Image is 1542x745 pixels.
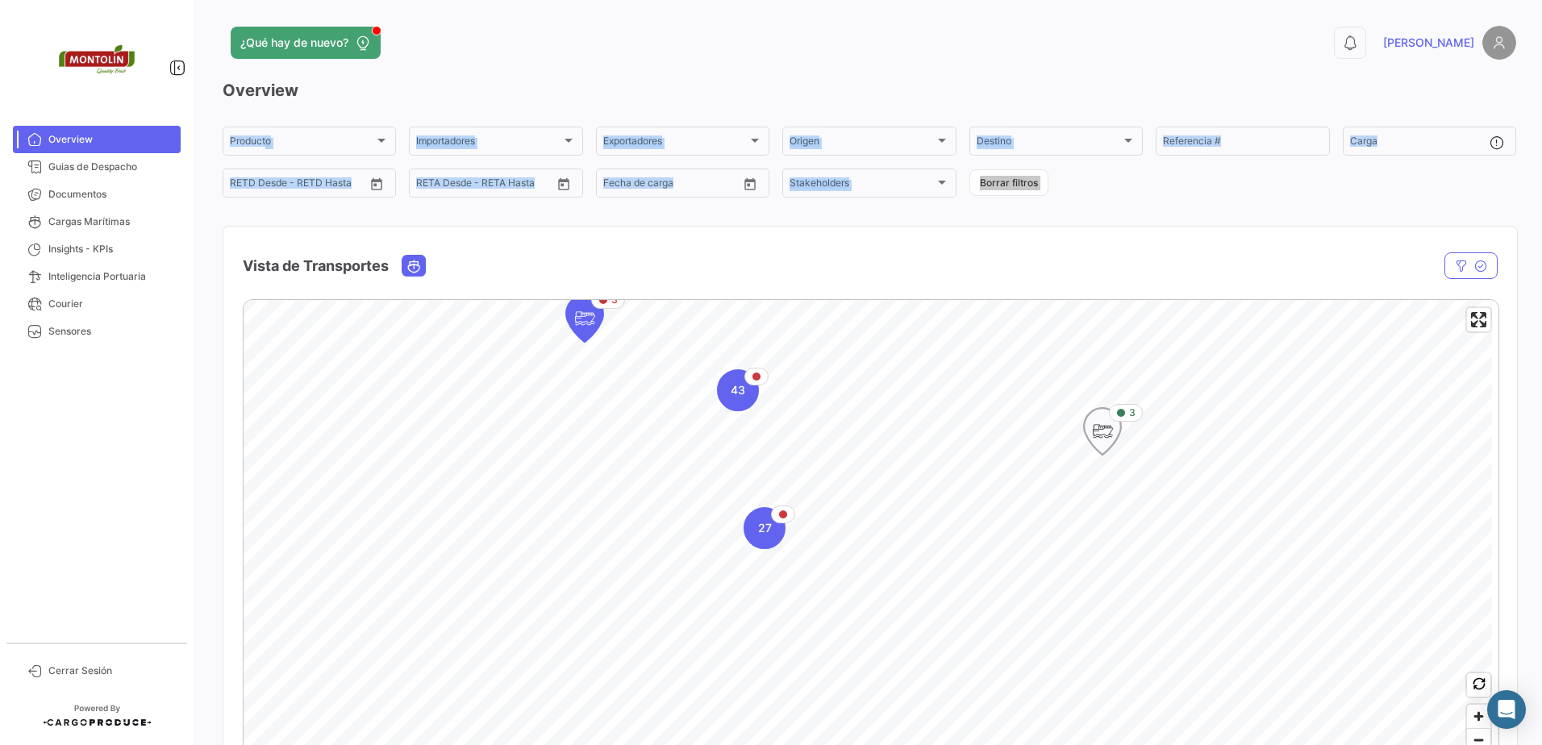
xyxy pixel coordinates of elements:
span: Importadores [416,138,561,149]
img: placeholder-user.png [1482,26,1516,60]
span: Documentos [48,187,174,202]
button: ¿Qué hay de nuevo? [231,27,381,59]
span: Cargas Marítimas [48,214,174,229]
a: Inteligencia Portuaria [13,263,181,290]
h4: Vista de Transportes [243,255,389,277]
span: 3 [611,293,618,307]
span: 3 [1129,406,1136,420]
button: Enter fullscreen [1467,308,1490,331]
button: Borrar filtros [969,169,1048,196]
span: 43 [731,382,745,398]
input: Desde [416,180,445,191]
span: Inteligencia Portuaria [48,269,174,284]
span: Sensores [48,324,174,339]
input: Desde [230,180,259,191]
div: Map marker [717,369,759,411]
span: Stakeholders [790,180,934,191]
a: Sensores [13,318,181,345]
span: Overview [48,132,174,147]
button: Open calendar [365,172,389,196]
span: Cerrar Sesión [48,664,174,678]
input: Desde [603,180,632,191]
span: [PERSON_NAME] [1383,35,1474,51]
div: Map marker [565,294,604,343]
a: Cargas Marítimas [13,208,181,235]
input: Hasta [644,180,708,191]
span: Destino [977,138,1121,149]
span: 27 [758,520,772,536]
div: Abrir Intercom Messenger [1487,690,1526,729]
h3: Overview [223,79,1516,102]
a: Courier [13,290,181,318]
a: Insights - KPIs [13,235,181,263]
button: Zoom in [1467,705,1490,728]
div: Map marker [1083,407,1122,456]
input: Hasta [456,180,521,191]
button: Open calendar [738,172,762,196]
span: Courier [48,297,174,311]
span: Exportadores [603,138,748,149]
span: Guias de Despacho [48,160,174,174]
button: Open calendar [552,172,576,196]
span: Producto [230,138,374,149]
img: 2d55ee68-5a11-4b18-9445-71bae2c6d5df.png [56,19,137,100]
input: Hasta [270,180,335,191]
div: Map marker [744,507,786,549]
span: Origen [790,138,934,149]
a: Documentos [13,181,181,208]
span: ¿Qué hay de nuevo? [240,35,348,51]
a: Overview [13,126,181,153]
a: Guias de Despacho [13,153,181,181]
span: Insights - KPIs [48,242,174,256]
button: Ocean [402,256,425,276]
